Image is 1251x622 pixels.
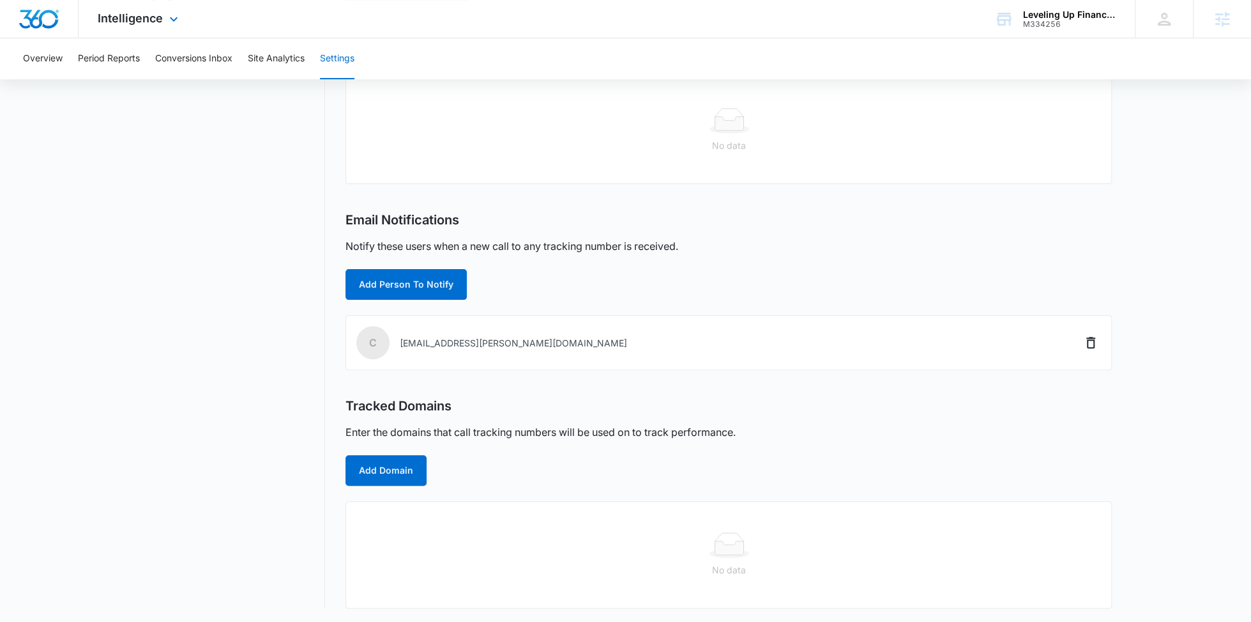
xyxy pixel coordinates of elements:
[1080,332,1101,353] button: Delete
[356,563,1102,577] div: No data
[78,38,140,79] button: Period Reports
[356,139,1102,153] div: No data
[345,424,736,440] p: Enter the domains that call tracking numbers will be used on to track performance.
[356,326,390,359] span: c
[345,269,467,300] button: Add Person To Notify
[345,398,451,414] h2: Tracked Domains
[155,38,232,79] button: Conversions Inbox
[345,238,678,254] p: Notify these users when a new call to any tracking number is received.
[23,38,63,79] button: Overview
[248,38,305,79] button: Site Analytics
[1023,20,1116,29] div: account id
[320,38,354,79] button: Settings
[98,12,163,25] span: Intelligence
[1023,10,1116,20] div: account name
[345,455,427,486] button: Add Domain
[346,316,1017,369] td: [EMAIL_ADDRESS][PERSON_NAME][DOMAIN_NAME]
[345,212,459,228] h2: Email Notifications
